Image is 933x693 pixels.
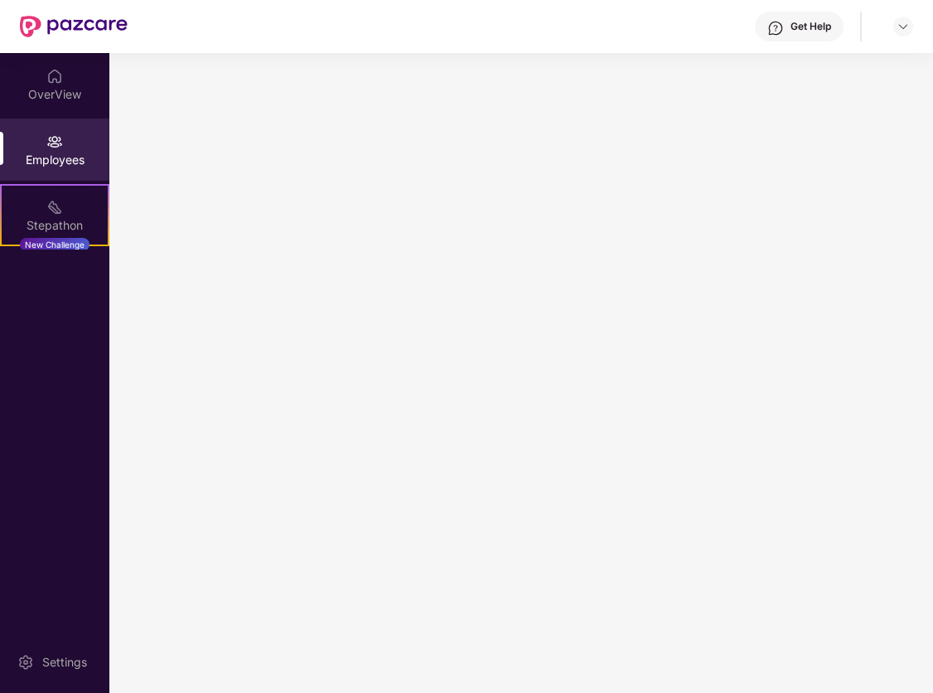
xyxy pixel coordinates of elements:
img: svg+xml;base64,PHN2ZyBpZD0iSGVscC0zMngzMiIgeG1sbnM9Imh0dHA6Ly93d3cudzMub3JnLzIwMDAvc3ZnIiB3aWR0aD... [767,20,784,36]
img: svg+xml;base64,PHN2ZyB4bWxucz0iaHR0cDovL3d3dy53My5vcmcvMjAwMC9zdmciIHdpZHRoPSIyMSIgaGVpZ2h0PSIyMC... [46,199,63,216]
div: Settings [37,654,92,671]
img: New Pazcare Logo [20,16,128,37]
img: svg+xml;base64,PHN2ZyBpZD0iU2V0dGluZy0yMHgyMCIgeG1sbnM9Imh0dHA6Ly93d3cudzMub3JnLzIwMDAvc3ZnIiB3aW... [17,654,34,671]
div: Get Help [790,20,831,33]
img: svg+xml;base64,PHN2ZyBpZD0iSG9tZSIgeG1sbnM9Imh0dHA6Ly93d3cudzMub3JnLzIwMDAvc3ZnIiB3aWR0aD0iMjAiIG... [46,68,63,85]
img: svg+xml;base64,PHN2ZyBpZD0iRHJvcGRvd24tMzJ4MzIiIHhtbG5zPSJodHRwOi8vd3d3LnczLm9yZy8yMDAwL3N2ZyIgd2... [897,20,910,33]
div: Stepathon [2,217,108,234]
img: svg+xml;base64,PHN2ZyBpZD0iRW1wbG95ZWVzIiB4bWxucz0iaHR0cDovL3d3dy53My5vcmcvMjAwMC9zdmciIHdpZHRoPS... [46,133,63,150]
div: New Challenge [20,238,89,251]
